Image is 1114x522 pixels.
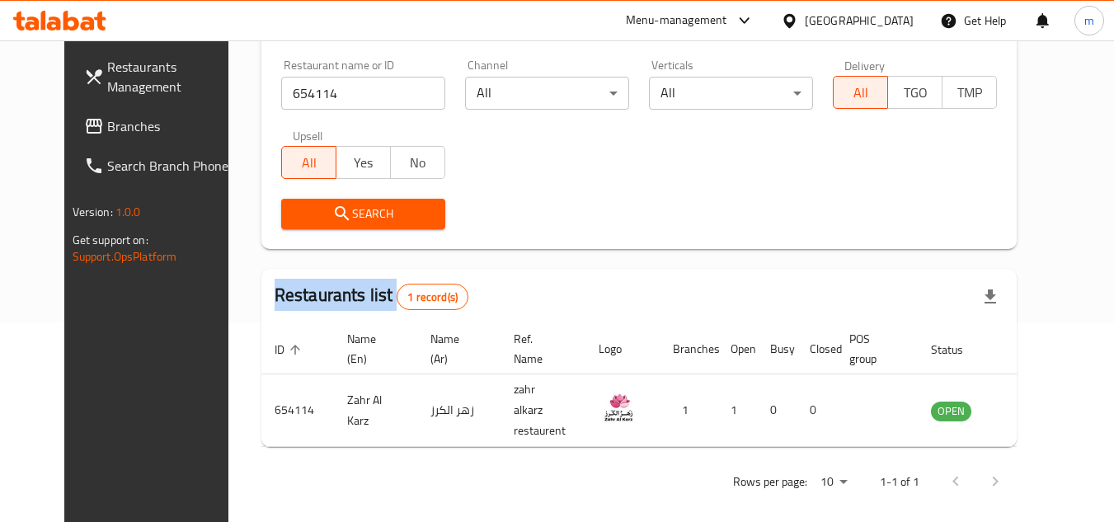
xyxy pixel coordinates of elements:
button: TGO [887,76,942,109]
div: All [649,77,813,110]
label: Upsell [293,129,323,141]
span: Version: [73,201,113,223]
table: enhanced table [261,324,1061,447]
img: Zahr Al Karz [599,387,640,428]
span: Restaurants Management [107,57,237,96]
div: All [465,77,629,110]
td: 0 [757,374,797,447]
a: Branches [71,106,251,146]
td: zahr alkarz restaurent [501,374,585,447]
span: Status [931,340,985,360]
span: Search Branch Phone [107,156,237,176]
a: Restaurants Management [71,47,251,106]
span: 1 record(s) [397,289,468,305]
span: Name (En) [347,329,397,369]
a: Search Branch Phone [71,146,251,186]
th: Closed [797,324,836,374]
h2: Restaurants list [275,283,468,310]
span: Search [294,204,432,224]
p: Rows per page: [733,472,807,492]
div: OPEN [931,402,971,421]
span: All [840,81,881,105]
input: Search for restaurant name or ID.. [281,77,445,110]
a: Support.OpsPlatform [73,246,177,267]
div: Menu-management [626,11,727,31]
span: Ref. Name [514,329,566,369]
span: No [397,151,439,175]
button: TMP [942,76,997,109]
button: Search [281,199,445,229]
span: Name (Ar) [430,329,481,369]
button: All [281,146,336,179]
span: Get support on: [73,229,148,251]
h2: Restaurant search [281,20,998,45]
td: 654114 [261,374,334,447]
td: زهر الكرز [417,374,501,447]
th: Busy [757,324,797,374]
span: 1.0.0 [115,201,141,223]
div: Rows per page: [814,470,853,495]
span: Yes [343,151,384,175]
div: Total records count [397,284,468,310]
span: TGO [895,81,936,105]
th: Open [717,324,757,374]
td: 0 [797,374,836,447]
th: Branches [660,324,717,374]
button: No [390,146,445,179]
td: Zahr Al Karz [334,374,417,447]
th: Action [1004,324,1061,374]
td: 1 [660,374,717,447]
span: OPEN [931,402,971,421]
td: 1 [717,374,757,447]
span: All [289,151,330,175]
button: All [833,76,888,109]
div: Export file [971,277,1010,317]
span: POS group [849,329,898,369]
span: ID [275,340,306,360]
button: Yes [336,146,391,179]
span: Branches [107,116,237,136]
p: 1-1 of 1 [880,472,919,492]
span: TMP [949,81,990,105]
div: [GEOGRAPHIC_DATA] [805,12,914,30]
th: Logo [585,324,660,374]
label: Delivery [844,59,886,71]
span: m [1084,12,1094,30]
